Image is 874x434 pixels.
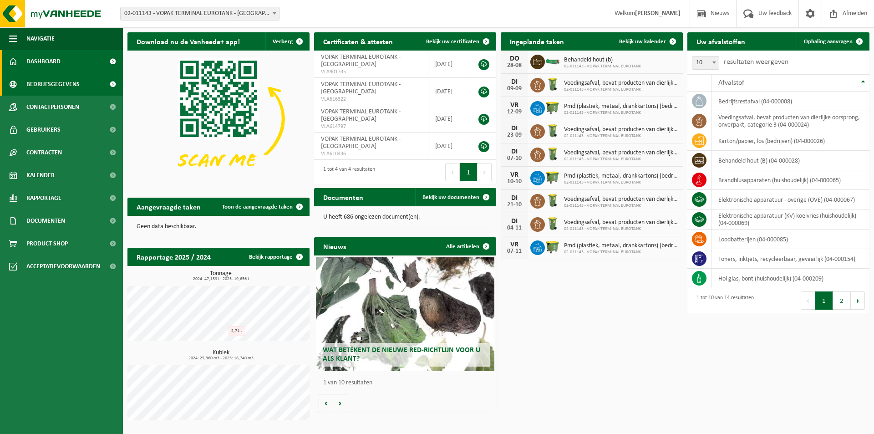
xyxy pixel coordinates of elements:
[319,394,333,412] button: Vorige
[428,133,469,160] td: [DATE]
[505,218,523,225] div: DI
[428,51,469,78] td: [DATE]
[505,155,523,162] div: 07-10
[711,92,869,111] td: bedrijfsrestafval (04-000008)
[26,187,61,209] span: Rapportage
[545,239,560,255] img: WB-1100-HPE-GN-50
[692,56,719,70] span: 10
[612,32,682,51] a: Bekijk uw kalender
[687,32,754,50] h2: Uw afvalstoffen
[505,109,523,115] div: 12-09
[564,149,678,157] span: Voedingsafval, bevat producten van dierlijke oorsprong, onverpakt, categorie 3
[619,39,666,45] span: Bekijk uw kalender
[120,7,279,20] span: 02-011143 - VOPAK TERMINAL EUROTANK - ANTWERPEN
[505,78,523,86] div: DI
[478,163,492,181] button: Next
[564,173,678,180] span: Pmd (plastiek, metaal, drankkartons) (bedrijven)
[422,194,479,200] span: Bekijk uw documenten
[564,157,678,162] span: 02-011143 - VOPAK TERMINAL EUROTANK
[724,58,788,66] label: resultaten weergeven
[428,105,469,133] td: [DATE]
[321,81,401,95] span: VOPAK TERMINAL EUROTANK - [GEOGRAPHIC_DATA]
[505,241,523,248] div: VR
[26,209,65,232] span: Documenten
[314,188,372,206] h2: Documenten
[323,214,487,220] p: U heeft 686 ongelezen document(en).
[321,96,421,103] span: VLA616322
[26,96,79,118] span: Contactpersonen
[26,50,61,73] span: Dashboard
[316,257,494,371] a: Wat betekent de nieuwe RED-richtlijn voor u als klant?
[121,7,279,20] span: 02-011143 - VOPAK TERMINAL EUROTANK - ANTWERPEN
[242,248,309,266] a: Bekijk rapportage
[711,209,869,230] td: elektronische apparatuur (KV) koelvries (huishoudelijk) (04-000069)
[415,188,495,206] a: Bekijk uw documenten
[137,224,300,230] p: Geen data beschikbaar.
[564,64,641,69] span: 02-011143 - VOPAK TERMINAL EUROTANK
[323,380,492,386] p: 1 van 10 resultaten
[319,162,375,182] div: 1 tot 4 van 4 resultaten
[222,204,293,210] span: Toon de aangevraagde taken
[711,269,869,288] td: hol glas, bont (huishoudelijk) (04-000209)
[564,180,678,185] span: 02-011143 - VOPAK TERMINAL EUROTANK
[215,198,309,216] a: Toon de aangevraagde taken
[635,10,681,17] strong: [PERSON_NAME]
[321,123,421,130] span: VLA614797
[711,190,869,209] td: elektronische apparatuur - overige (OVE) (04-000067)
[460,163,478,181] button: 1
[718,79,744,87] span: Afvalstof
[505,102,523,109] div: VR
[801,291,815,310] button: Previous
[545,169,560,185] img: WB-1100-HPE-GN-50
[439,237,495,255] a: Alle artikelen
[505,202,523,208] div: 21-10
[505,248,523,255] div: 07-11
[711,170,869,190] td: brandblusapparaten (huishoudelijk) (04-000065)
[804,39,853,45] span: Ophaling aanvragen
[564,250,678,255] span: 02-011143 - VOPAK TERMINAL EUROTANK
[333,394,347,412] button: Volgende
[564,80,678,87] span: Voedingsafval, bevat producten van dierlijke oorsprong, onverpakt, categorie 3
[564,242,678,250] span: Pmd (plastiek, metaal, drankkartons) (bedrijven)
[314,32,402,50] h2: Certificaten & attesten
[419,32,495,51] a: Bekijk uw certificaten
[132,277,310,281] span: 2024: 47,139 t - 2025: 19,656 t
[564,56,641,64] span: Behandeld hout (b)
[545,123,560,138] img: WB-0140-HPE-GN-50
[815,291,833,310] button: 1
[797,32,869,51] a: Ophaling aanvragen
[564,126,678,133] span: Voedingsafval, bevat producten van dierlijke oorsprong, onverpakt, categorie 3
[833,291,851,310] button: 2
[564,133,678,139] span: 02-011143 - VOPAK TERMINAL EUROTANK
[501,32,573,50] h2: Ingeplande taken
[505,132,523,138] div: 23-09
[132,356,310,361] span: 2024: 25,360 m3 - 2025: 18,740 m3
[545,193,560,208] img: WB-0140-HPE-GN-50
[505,171,523,179] div: VR
[26,141,62,164] span: Contracten
[711,151,869,170] td: behandeld hout (B) (04-000028)
[321,68,421,76] span: VLA901735
[711,249,869,269] td: toners, inktjets, recycleerbaar, gevaarlijk (04-000154)
[26,164,55,187] span: Kalender
[505,194,523,202] div: DI
[545,216,560,231] img: WB-0140-HPE-GN-50
[321,150,421,158] span: VLA610436
[564,203,678,209] span: 02-011143 - VOPAK TERMINAL EUROTANK
[127,248,220,266] h2: Rapportage 2025 / 2024
[711,111,869,131] td: voedingsafval, bevat producten van dierlijke oorsprong, onverpakt, categorie 3 (04-000024)
[265,32,309,51] button: Verberg
[505,55,523,62] div: DO
[26,255,100,278] span: Acceptatievoorwaarden
[505,86,523,92] div: 09-09
[545,77,560,92] img: WB-0140-HPE-GN-50
[26,27,55,50] span: Navigatie
[711,131,869,151] td: karton/papier, los (bedrijven) (04-000026)
[132,350,310,361] h3: Kubiek
[564,103,678,110] span: Pmd (plastiek, metaal, drankkartons) (bedrijven)
[127,51,310,187] img: Download de VHEPlus App
[564,87,678,92] span: 02-011143 - VOPAK TERMINAL EUROTANK
[505,179,523,185] div: 10-10
[26,118,61,141] span: Gebruikers
[545,100,560,115] img: WB-1100-HPE-GN-50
